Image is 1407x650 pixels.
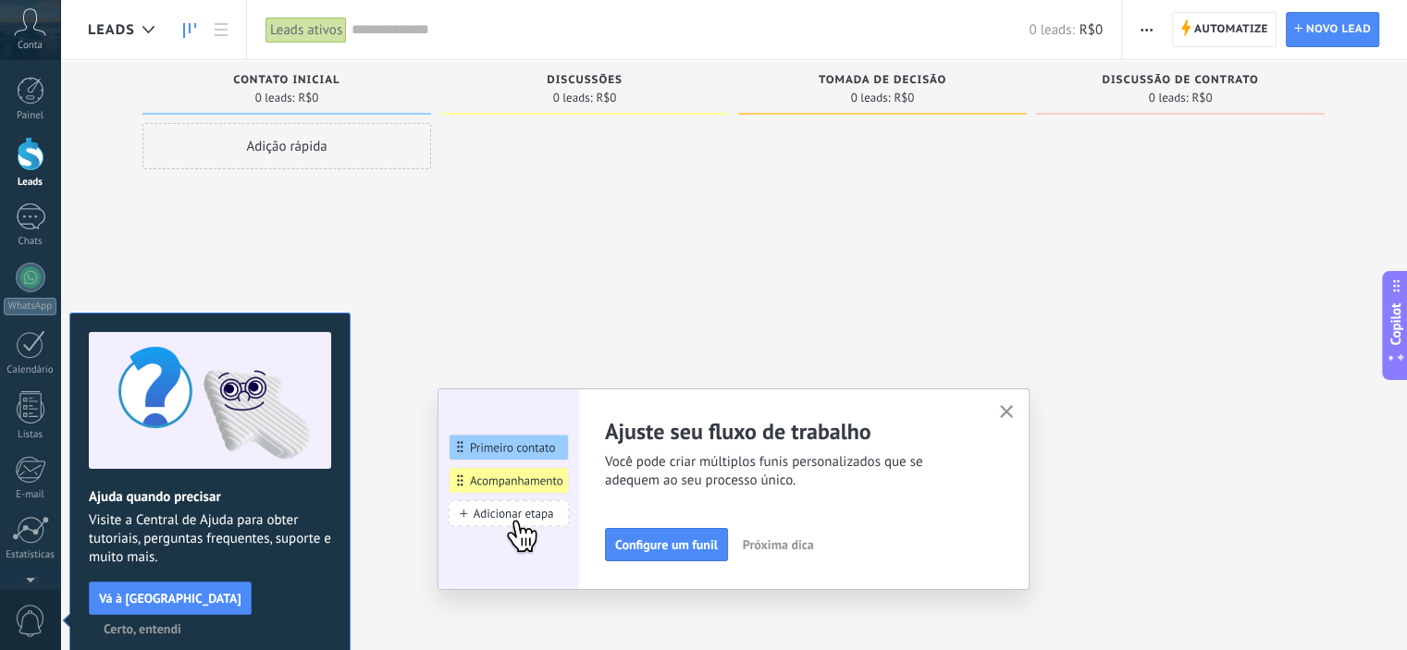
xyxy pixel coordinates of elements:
div: Calendário [4,364,57,376]
span: Contato inicial [233,74,339,87]
span: Você pode criar múltiplos funis personalizados que se adequem ao seu processo único. [605,453,977,490]
span: R$0 [298,92,318,104]
span: 0 leads: [255,92,295,104]
span: Visite a Central de Ajuda para obter tutoriais, perguntas frequentes, suporte e muito mais. [89,511,331,567]
a: Leads [174,12,205,48]
button: Próxima dica [734,531,822,558]
div: Adição rápida [142,123,431,169]
button: Configure um funil [605,528,728,561]
span: 0 leads: [851,92,891,104]
span: R$0 [1191,92,1212,104]
span: Automatize [1194,13,1268,46]
div: Chats [4,236,57,248]
div: Contato inicial [152,74,422,90]
h2: Ajuste seu fluxo de trabalho [605,417,977,446]
span: 0 leads: [1029,21,1074,39]
span: Copilot [1387,302,1405,345]
div: Tomada de decisão [747,74,1018,90]
span: Conta [18,40,43,52]
span: Leads [88,21,135,39]
span: R$0 [894,92,914,104]
button: Mais [1133,12,1160,47]
button: Certo, entendi [95,615,190,643]
div: WhatsApp [4,298,56,315]
span: Próxima dica [743,538,814,551]
span: Configure um funil [615,538,718,551]
a: Automatize [1172,12,1277,47]
span: 0 leads: [1149,92,1189,104]
h2: Ajuda quando precisar [89,488,331,506]
button: Vá à [GEOGRAPHIC_DATA] [89,582,252,615]
div: Listas [4,429,57,441]
div: Discussões [450,74,720,90]
span: Discussões [547,74,623,87]
span: Vá à [GEOGRAPHIC_DATA] [99,592,241,605]
span: Tomada de decisão [819,74,946,87]
div: Leads [4,177,57,189]
span: Novo lead [1306,13,1371,46]
span: Discussão de contrato [1102,74,1258,87]
a: Lista [205,12,237,48]
span: R$0 [1080,21,1103,39]
div: Painel [4,110,57,122]
div: Leads ativos [265,17,347,43]
div: Estatísticas [4,549,57,561]
a: Novo lead [1286,12,1379,47]
div: E-mail [4,489,57,501]
span: R$0 [596,92,616,104]
span: 0 leads: [553,92,593,104]
div: Discussão de contrato [1045,74,1315,90]
span: Certo, entendi [104,622,181,635]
